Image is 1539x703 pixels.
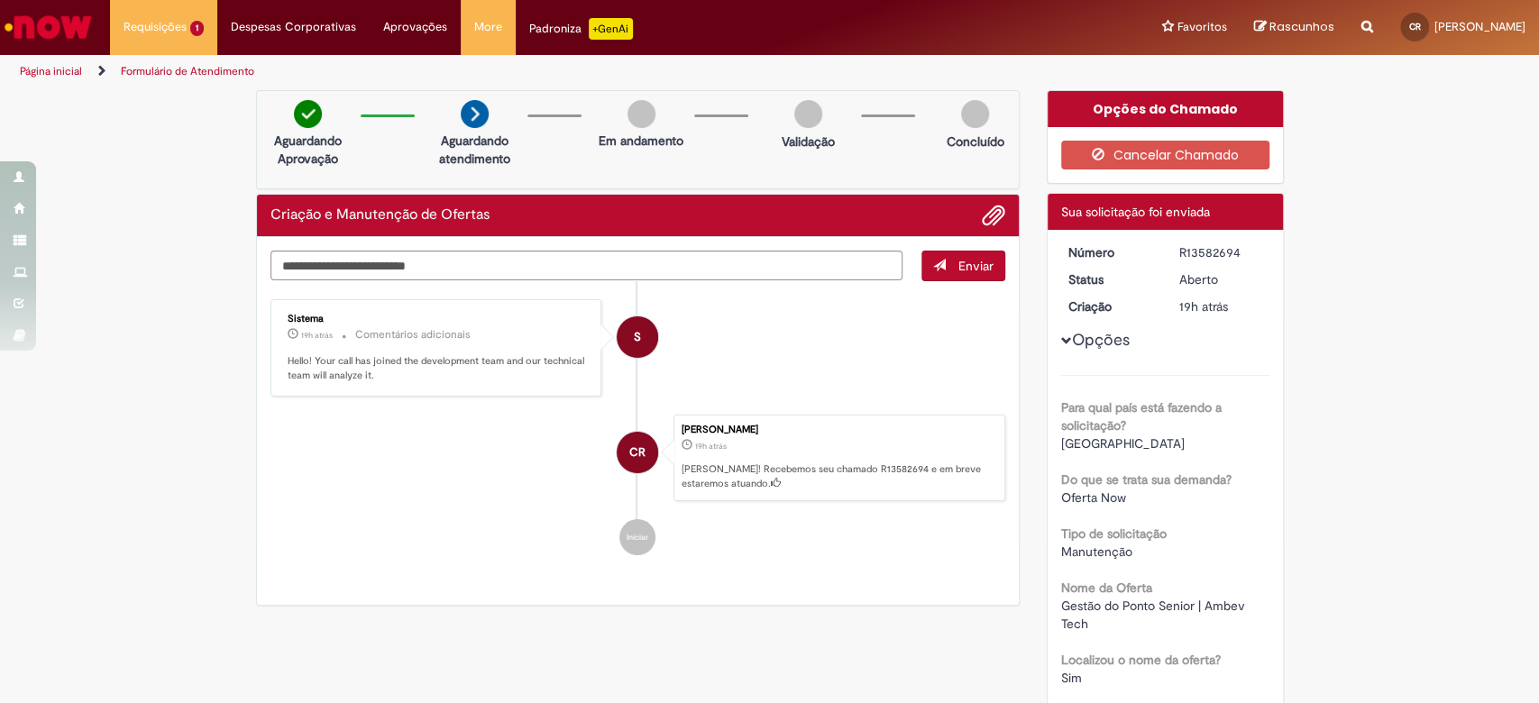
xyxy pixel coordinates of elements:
[301,330,333,341] span: 19h atrás
[1409,21,1421,32] span: CR
[121,64,254,78] a: Formulário de Atendimento
[617,316,658,358] div: System
[599,132,683,150] p: Em andamento
[682,425,995,435] div: [PERSON_NAME]
[1061,489,1126,506] span: Oferta Now
[270,415,1006,501] li: Carla Solange Raduenz
[617,432,658,473] div: Carla Solange Raduenz
[288,314,588,324] div: Sistema
[431,132,518,168] p: Aguardando atendimento
[958,258,994,274] span: Enviar
[1055,270,1166,288] dt: Status
[270,251,903,281] textarea: Digite sua mensagem aqui...
[529,18,633,40] div: Padroniza
[1061,141,1269,169] button: Cancelar Chamado
[921,251,1005,281] button: Enviar
[124,18,187,36] span: Requisições
[1269,18,1334,35] span: Rascunhos
[14,55,1012,88] ul: Trilhas de página
[355,327,471,342] small: Comentários adicionais
[264,132,352,168] p: Aguardando Aprovação
[1048,91,1283,127] div: Opções do Chamado
[1061,399,1222,434] b: Para qual país está fazendo a solicitação?
[782,132,835,151] p: Validação
[946,132,1003,151] p: Concluído
[628,100,655,128] img: img-circle-grey.png
[961,100,989,128] img: img-circle-grey.png
[294,100,322,128] img: check-circle-green.png
[1434,19,1525,34] span: [PERSON_NAME]
[794,100,822,128] img: img-circle-grey.png
[682,462,995,490] p: [PERSON_NAME]! Recebemos seu chamado R13582694 e em breve estaremos atuando.
[1254,19,1334,36] a: Rascunhos
[270,207,490,224] h2: Criação e Manutenção de Ofertas Histórico de tíquete
[20,64,82,78] a: Página inicial
[589,18,633,40] p: +GenAi
[634,315,641,359] span: S
[270,281,1006,573] ul: Histórico de tíquete
[1061,525,1167,542] b: Tipo de solicitação
[231,18,356,36] span: Despesas Corporativas
[1055,297,1166,315] dt: Criação
[2,9,95,45] img: ServiceNow
[190,21,204,36] span: 1
[695,441,727,452] span: 19h atrás
[1061,598,1249,632] span: Gestão do Ponto Senior | Ambev Tech
[695,441,727,452] time: 30/09/2025 16:13:07
[1061,435,1185,452] span: [GEOGRAPHIC_DATA]
[474,18,502,36] span: More
[629,431,646,474] span: CR
[1177,18,1227,36] span: Favoritos
[1179,270,1263,288] div: Aberto
[1179,298,1228,315] span: 19h atrás
[1061,471,1232,488] b: Do que se trata sua demanda?
[982,204,1005,227] button: Adicionar anexos
[461,100,489,128] img: arrow-next.png
[1179,243,1263,261] div: R13582694
[1179,297,1263,315] div: 30/09/2025 16:13:07
[1055,243,1166,261] dt: Número
[1061,543,1132,560] span: Manutenção
[1061,670,1082,686] span: Sim
[288,354,588,382] p: Hello! Your call has joined the development team and our technical team will analyze it.
[1061,204,1210,220] span: Sua solicitação foi enviada
[1061,652,1221,668] b: Localizou o nome da oferta?
[1061,580,1152,596] b: Nome da Oferta
[383,18,447,36] span: Aprovações
[301,330,333,341] time: 30/09/2025 16:13:11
